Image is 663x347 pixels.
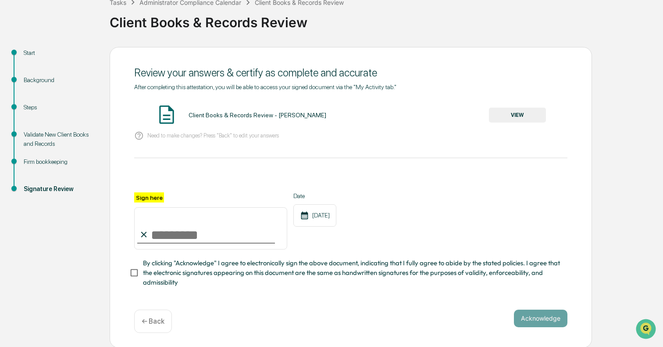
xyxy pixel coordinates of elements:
label: Date [293,192,336,199]
p: How can we help? [9,18,160,33]
img: 1746055101610-c473b297-6a78-478c-a979-82029cc54cd1 [9,67,25,83]
img: Document Icon [156,104,178,126]
a: 🗄️Attestations [60,107,112,123]
a: 🔎Data Lookup [5,124,59,140]
span: By clicking "Acknowledge" I agree to electronically sign the above document, indicating that I fu... [143,258,560,288]
div: 🗄️ [64,112,71,119]
div: Signature Review [24,184,96,194]
button: Start new chat [149,70,160,80]
div: Validate New Client Books and Records [24,130,96,148]
div: Start [24,48,96,58]
div: Review your answers & certify as complete and accurate [134,66,567,79]
iframe: Open customer support [635,318,659,342]
span: Preclearance [18,111,57,119]
div: Start new chat [30,67,144,76]
button: VIEW [489,108,546,123]
label: Sign here [134,192,164,202]
div: Steps [24,103,96,112]
div: 🖐️ [9,112,16,119]
div: We're available if you need us! [30,76,111,83]
p: Need to make changes? Press "Back" to edit your answers [147,132,279,139]
p: ← Back [142,317,164,325]
span: Attestations [72,111,109,119]
div: Client Books & Records Review [110,7,659,30]
div: 🔎 [9,128,16,135]
span: After completing this attestation, you will be able to access your signed document via the "My Ac... [134,83,396,90]
div: Client Books & Records Review - [PERSON_NAME] [189,112,326,119]
span: Data Lookup [18,127,55,136]
a: 🖐️Preclearance [5,107,60,123]
div: Background [24,76,96,85]
span: Pylon [87,149,106,155]
div: [DATE] [293,204,336,227]
button: Acknowledge [514,310,567,327]
a: Powered byPylon [62,148,106,155]
div: Firm bookkeeping [24,157,96,166]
